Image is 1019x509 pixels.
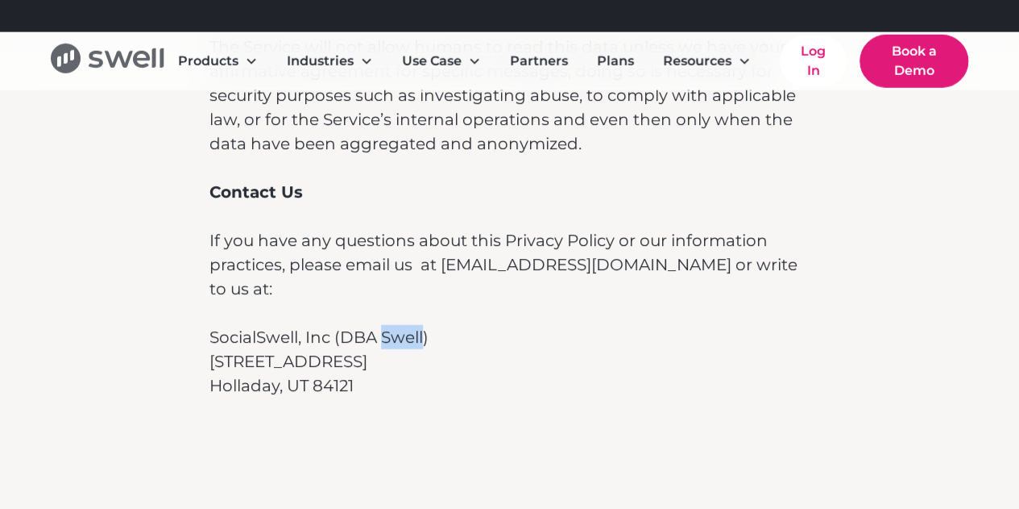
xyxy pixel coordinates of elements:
p: ‍ [209,204,810,228]
a: Book a Demo [860,35,968,88]
div: Industries [274,45,386,77]
div: Resources [650,45,764,77]
div: Products [165,45,271,77]
p: [STREET_ADDRESS] [209,349,810,373]
p: Holladay, UT 84121 [209,373,810,398]
p: The Service will not allow humans to read this data unless we have your affirmative agreement for... [209,35,810,156]
a: home [51,44,164,79]
div: Products [178,52,238,71]
strong: Contact Us [209,182,303,202]
div: Use Case [389,45,494,77]
div: Resources [663,52,731,71]
a: Partners [497,45,581,77]
p: ‍ [209,156,810,180]
div: Use Case [402,52,462,71]
p: If you have any questions about this Privacy Policy or our information practices, please email us... [209,228,810,301]
p: SocialSwell, Inc (DBA Swell) [209,325,810,349]
div: Industries [287,52,354,71]
a: Plans [584,45,647,77]
p: ‍ [209,398,810,422]
a: Log In [780,35,847,87]
p: ‍ [209,301,810,325]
